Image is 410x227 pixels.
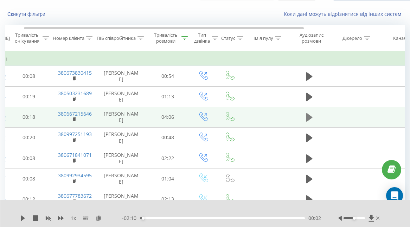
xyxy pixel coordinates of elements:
a: 380667215646 [58,110,92,117]
td: 00:48 [146,127,190,148]
td: 01:04 [146,168,190,189]
td: 00:19 [7,86,51,107]
td: 00:08 [7,168,51,189]
div: Аудіозапис розмови [294,32,328,44]
td: 00:54 [146,66,190,86]
td: 04:06 [146,107,190,127]
td: 00:08 [7,148,51,168]
div: Ім'я пулу [254,35,273,41]
div: Open Intercom Messenger [386,187,403,204]
td: 01:13 [146,86,190,107]
a: 380673830415 [58,69,92,76]
div: ПІБ співробітника [97,35,136,41]
a: Коли дані можуть відрізнятися вiд інших систем [284,11,405,17]
td: 00:08 [7,66,51,86]
div: Тривалість розмови [152,32,180,44]
span: 00:02 [308,215,321,222]
a: 380992934595 [58,172,92,179]
td: [PERSON_NAME] [97,86,146,107]
td: 00:18 [7,107,51,127]
a: 380503231689 [58,90,92,97]
td: 02:13 [146,189,190,209]
span: - 02:10 [122,215,140,222]
div: Джерело [342,35,362,41]
a: 380671841071 [58,152,92,158]
div: Тривалість очікування [13,32,41,44]
td: [PERSON_NAME] [97,107,146,127]
div: Accessibility label [353,217,355,220]
div: Номер клієнта [53,35,84,41]
a: 380997251193 [58,131,92,137]
div: Канал [393,35,406,41]
td: 00:20 [7,127,51,148]
div: Тип дзвінка [194,32,210,44]
a: 380677783672 [58,192,92,199]
span: 1 x [71,215,76,222]
button: Скинути фільтри [5,11,49,17]
td: 00:12 [7,189,51,209]
div: Accessibility label [142,217,145,220]
td: [PERSON_NAME] [97,189,146,209]
div: Статус [221,35,235,41]
td: [PERSON_NAME] [97,66,146,86]
td: [PERSON_NAME] [97,168,146,189]
td: 02:22 [146,148,190,168]
td: [PERSON_NAME] [97,127,146,148]
td: [PERSON_NAME] [97,148,146,168]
